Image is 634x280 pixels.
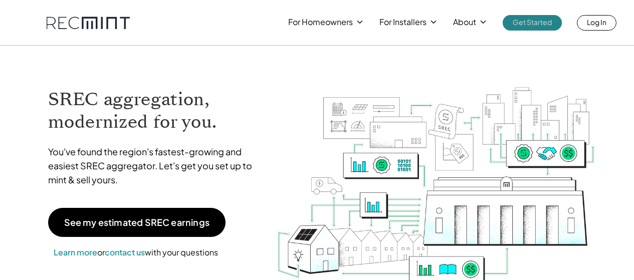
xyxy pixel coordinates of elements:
a: Learn more [54,247,97,257]
a: Get Started [503,15,562,31]
p: For Installers [379,15,427,29]
p: See my estimated SREC earnings [64,218,209,227]
p: About [453,15,476,29]
a: See my estimated SREC earnings [48,208,226,237]
p: You've found the region's fastest-growing and easiest SREC aggregator. Let's get you set up to mi... [48,145,262,187]
p: Get Started [513,15,552,29]
a: contact us [105,247,145,257]
h1: SREC aggregation, modernized for you. [48,88,262,133]
p: For Homeowners [288,15,353,29]
p: Log In [587,15,606,29]
a: Log In [577,15,616,31]
p: or with your questions [48,246,224,259]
